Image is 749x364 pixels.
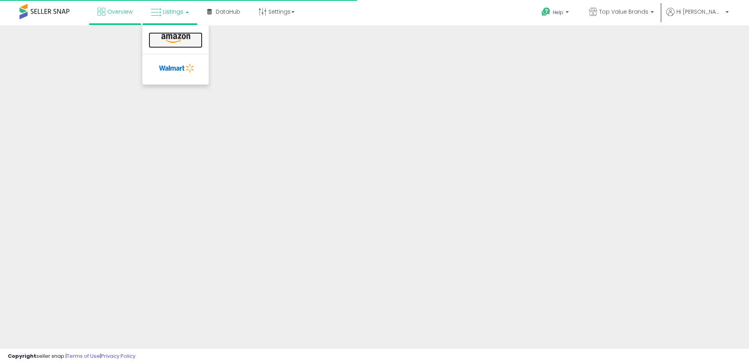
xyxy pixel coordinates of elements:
[599,8,648,16] span: Top Value Brands
[666,8,729,25] a: Hi [PERSON_NAME]
[535,1,577,25] a: Help
[676,8,723,16] span: Hi [PERSON_NAME]
[163,8,183,16] span: Listings
[107,8,133,16] span: Overview
[553,9,563,16] span: Help
[216,8,240,16] span: DataHub
[541,7,551,17] i: Get Help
